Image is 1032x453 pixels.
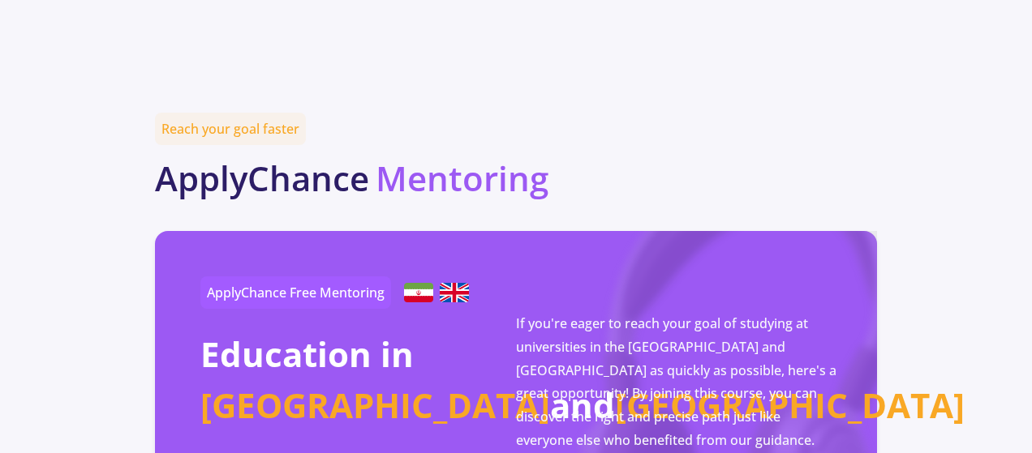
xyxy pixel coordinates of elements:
span: Reach your goal faster [155,113,306,145]
span: ApplyChance Free Mentoring [200,276,391,309]
span: [GEOGRAPHIC_DATA] [200,382,550,428]
p: If you're eager to reach your goal of studying at universities in the [GEOGRAPHIC_DATA] and [GEOG... [516,312,838,452]
b: ApplyChance [155,155,369,201]
h2: Education in and [200,328,516,430]
b: Mentoring [376,155,548,201]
